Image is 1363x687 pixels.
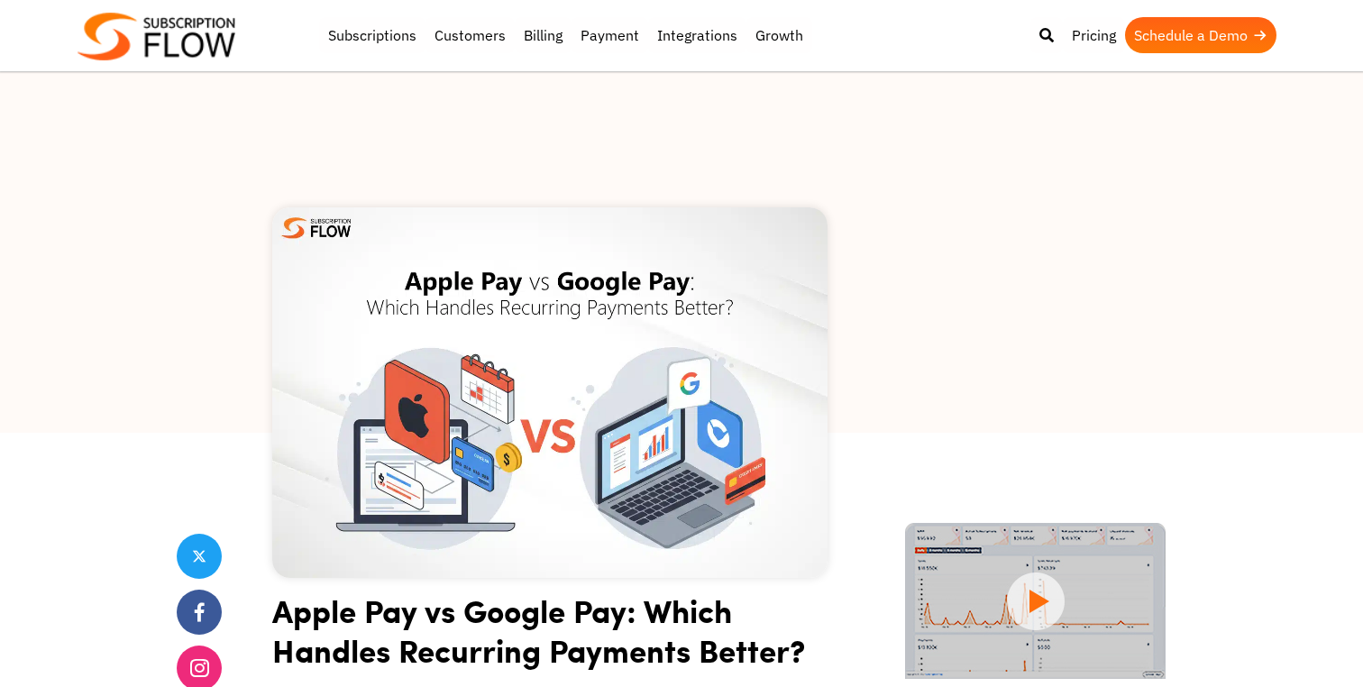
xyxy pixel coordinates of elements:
a: Billing [515,17,572,53]
a: Integrations [648,17,746,53]
img: Apple Pay vs Google Pay [272,207,828,578]
img: Subscriptionflow [78,13,235,60]
h1: Apple Pay vs Google Pay: Which Handles Recurring Payments Better? [272,591,828,683]
a: Schedule a Demo [1125,17,1276,53]
a: Pricing [1063,17,1125,53]
a: Subscriptions [319,17,425,53]
a: Payment [572,17,648,53]
img: intro video [905,523,1166,679]
a: Customers [425,17,515,53]
a: Growth [746,17,812,53]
